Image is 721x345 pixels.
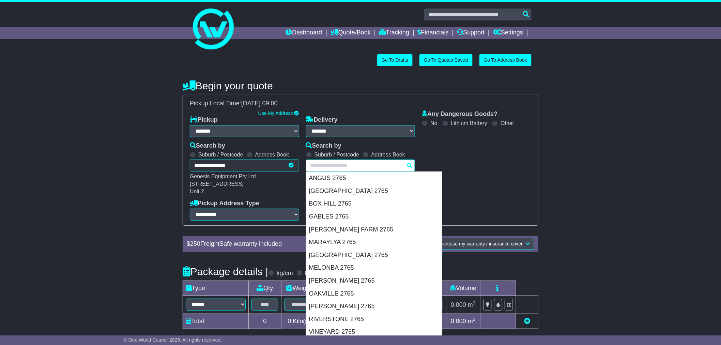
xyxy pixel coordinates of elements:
[190,181,244,187] span: [STREET_ADDRESS]
[468,301,476,308] span: m
[190,200,259,207] label: Pickup Address Type
[306,313,442,326] div: RIVERSTONE 2765
[422,110,497,118] label: Any Dangerous Goods?
[190,240,200,247] span: 250
[419,54,473,66] a: Go To Quotes Saved
[306,274,442,287] div: [PERSON_NAME] 2765
[183,80,538,91] h4: Begin your quote
[183,314,249,329] td: Total
[430,120,437,126] label: No
[306,185,442,198] div: [GEOGRAPHIC_DATA] 2765
[306,236,442,249] div: MARAYLYA 2765
[277,270,293,277] label: kg/cm
[306,142,341,150] label: Search by
[451,318,466,325] span: 0.000
[451,301,466,308] span: 0.000
[183,240,380,248] div: $ FreightSafe warranty included
[306,249,442,262] div: [GEOGRAPHIC_DATA] 2765
[315,151,359,158] label: Suburb / Postcode
[306,116,338,124] label: Delivery
[190,116,218,124] label: Pickup
[255,151,289,158] label: Address Book
[288,318,291,325] span: 0
[473,317,476,322] sup: 3
[371,151,405,158] label: Address Book
[281,281,317,296] td: Weight
[306,261,442,274] div: MELONBA 2765
[524,318,530,325] a: Add new item
[190,174,256,179] span: Genesis Equipment Pty Ltd
[306,210,442,223] div: GABLES 2765
[440,241,523,246] span: Increase my warranty / insurance cover
[186,100,535,107] div: Pickup Local Time:
[305,270,316,277] label: lb/in
[183,281,249,296] td: Type
[379,27,409,39] a: Tracking
[331,27,371,39] a: Quote/Book
[306,326,442,339] div: VINEYARD 2765
[306,172,442,185] div: ANGUS 2765
[124,337,222,343] span: © One World Courier 2025. All rights reserved.
[249,314,281,329] td: 0
[281,314,317,329] td: Kilo(s)
[249,281,281,296] td: Qty
[446,281,480,296] td: Volume
[451,120,487,126] label: Lithium Battery
[306,223,442,236] div: [PERSON_NAME] FARM 2765
[493,27,523,39] a: Settings
[479,54,532,66] a: Go To Address Book
[501,120,514,126] label: Other
[190,142,225,150] label: Search by
[418,27,449,39] a: Financials
[306,300,442,313] div: [PERSON_NAME] 2765
[306,287,442,300] div: OAKVILLE 2765
[435,238,534,250] button: Increase my warranty / insurance cover
[468,318,476,325] span: m
[258,110,293,116] a: Use My Address
[377,54,413,66] a: Go To Drafts
[183,266,268,277] h4: Package details |
[286,27,322,39] a: Dashboard
[457,27,485,39] a: Support
[198,151,243,158] label: Suburb / Postcode
[306,197,442,210] div: BOX HILL 2765
[241,100,278,107] span: [DATE] 09:00
[190,189,204,194] span: Unit 2
[473,300,476,305] sup: 3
